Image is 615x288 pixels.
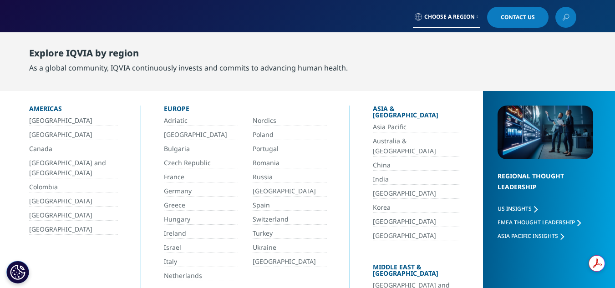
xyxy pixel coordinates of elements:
a: Russia [253,172,327,182]
button: Cookies Settings [6,261,29,283]
a: Italy [164,257,238,267]
a: Adriatic [164,116,238,126]
a: Turkey [253,228,327,239]
a: Korea [373,202,460,213]
a: [GEOGRAPHIC_DATA] [29,210,118,221]
span: Asia Pacific Insights [498,232,558,240]
span: Choose a Region [424,13,475,20]
a: Portugal [253,144,327,154]
a: Contact Us [487,7,549,28]
a: [GEOGRAPHIC_DATA] [29,116,118,126]
img: 2093_analyzing-data-using-big-screen-display-and-laptop.png [498,106,593,159]
a: [GEOGRAPHIC_DATA] [373,188,460,199]
a: [GEOGRAPHIC_DATA] [373,217,460,227]
a: Asia Pacific Insights [498,232,564,240]
a: US Insights [498,205,538,212]
div: Asia & [GEOGRAPHIC_DATA] [373,106,460,122]
a: China [373,160,460,171]
a: [GEOGRAPHIC_DATA] [253,257,327,267]
a: Switzerland [253,214,327,225]
div: Explore IQVIA by region [29,48,348,62]
a: Nordics [253,116,327,126]
div: Europe [164,106,327,116]
span: EMEA Thought Leadership [498,218,575,226]
a: [GEOGRAPHIC_DATA] and [GEOGRAPHIC_DATA] [29,158,118,178]
a: Romania [253,158,327,168]
a: Colombia [29,182,118,192]
a: [GEOGRAPHIC_DATA] [29,196,118,207]
div: Americas [29,106,118,116]
a: Canada [29,144,118,154]
a: [GEOGRAPHIC_DATA] [253,186,327,197]
div: As a global community, IQVIA continuously invests and commits to advancing human health. [29,62,348,73]
span: US Insights [498,205,532,212]
a: Spain [253,200,327,211]
a: EMEA Thought Leadership [498,218,581,226]
a: Bulgaria [164,144,238,154]
a: Czech Republic [164,158,238,168]
a: [GEOGRAPHIC_DATA] [29,130,118,140]
a: Ireland [164,228,238,239]
a: Hungary [164,214,238,225]
div: Regional Thought Leadership [498,171,593,204]
a: Greece [164,200,238,211]
a: Germany [164,186,238,197]
a: Poland [253,130,327,140]
a: [GEOGRAPHIC_DATA] [373,231,460,241]
a: Asia Pacific [373,122,460,132]
nav: Primary [116,32,576,75]
a: Israel [164,243,238,253]
a: [GEOGRAPHIC_DATA] [164,130,238,140]
div: Middle East & [GEOGRAPHIC_DATA] [373,264,460,280]
a: Australia & [GEOGRAPHIC_DATA] [373,136,460,157]
span: Contact Us [501,15,535,20]
a: India [373,174,460,185]
a: Netherlands [164,271,238,281]
a: [GEOGRAPHIC_DATA] [29,224,118,235]
a: Ukraine [253,243,327,253]
a: France [164,172,238,182]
